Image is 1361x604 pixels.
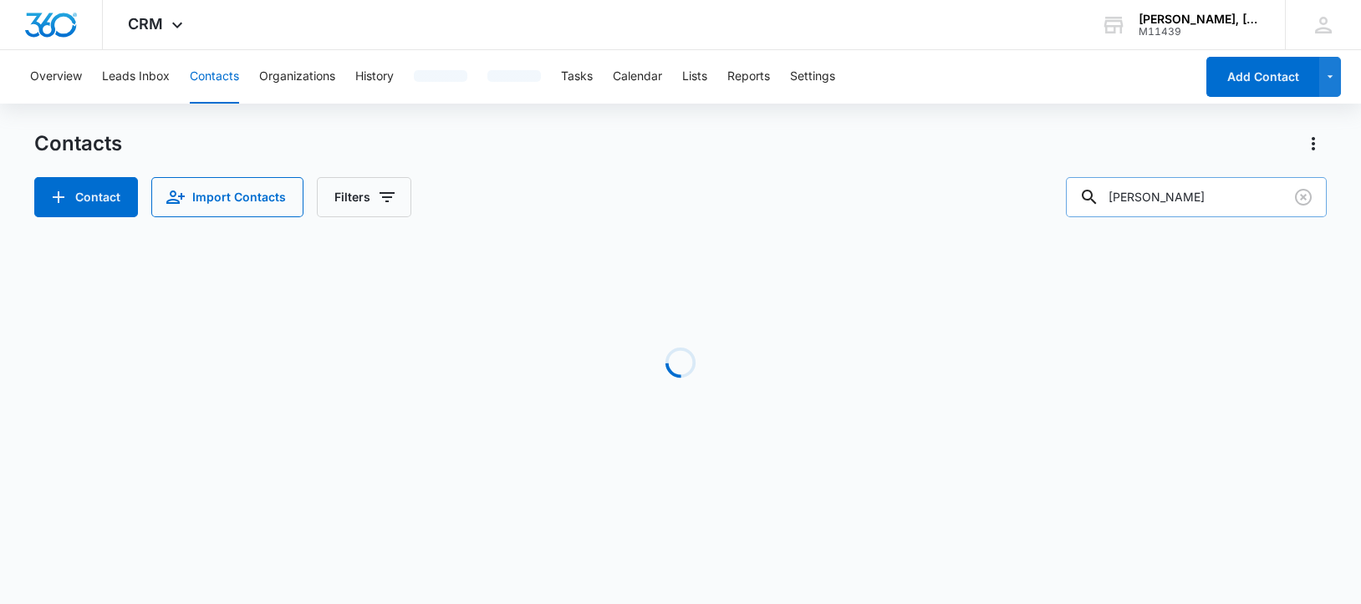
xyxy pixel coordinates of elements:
[613,50,662,104] button: Calendar
[1206,57,1319,97] button: Add Contact
[727,50,770,104] button: Reports
[34,131,122,156] h1: Contacts
[1139,13,1261,26] div: account name
[1300,130,1327,157] button: Actions
[1290,184,1317,211] button: Clear
[34,177,138,217] button: Add Contact
[30,50,82,104] button: Overview
[682,50,707,104] button: Lists
[128,15,163,33] span: CRM
[1066,177,1327,217] input: Search Contacts
[355,50,394,104] button: History
[102,50,170,104] button: Leads Inbox
[561,50,593,104] button: Tasks
[259,50,335,104] button: Organizations
[790,50,835,104] button: Settings
[317,177,411,217] button: Filters
[151,177,303,217] button: Import Contacts
[1139,26,1261,38] div: account id
[190,50,239,104] button: Contacts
